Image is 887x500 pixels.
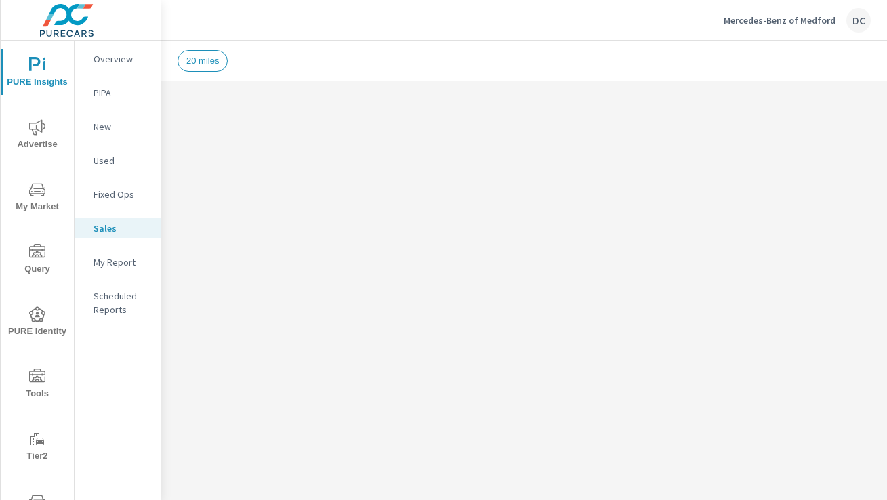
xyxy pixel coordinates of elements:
[846,8,871,33] div: DC
[5,244,70,277] span: Query
[94,154,150,167] p: Used
[94,289,150,316] p: Scheduled Reports
[94,188,150,201] p: Fixed Ops
[94,222,150,235] p: Sales
[5,431,70,464] span: Tier2
[5,182,70,215] span: My Market
[75,83,161,103] div: PIPA
[724,14,836,26] p: Mercedes-Benz of Medford
[94,52,150,66] p: Overview
[75,150,161,171] div: Used
[75,184,161,205] div: Fixed Ops
[5,306,70,339] span: PURE Identity
[75,286,161,320] div: Scheduled Reports
[5,369,70,402] span: Tools
[75,49,161,69] div: Overview
[5,119,70,152] span: Advertise
[94,255,150,269] p: My Report
[75,252,161,272] div: My Report
[5,57,70,90] span: PURE Insights
[75,117,161,137] div: New
[94,86,150,100] p: PIPA
[94,120,150,133] p: New
[178,56,227,66] span: 20 miles
[75,218,161,238] div: Sales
